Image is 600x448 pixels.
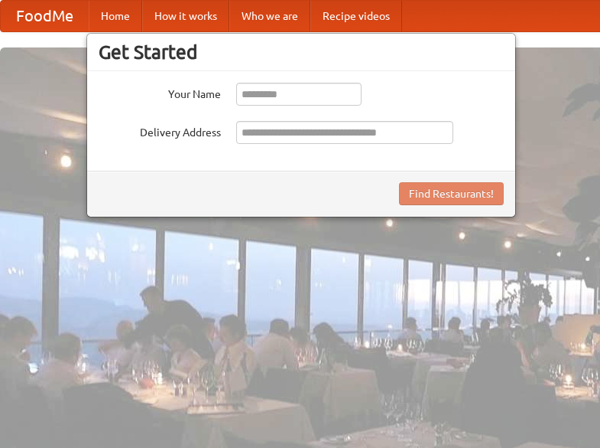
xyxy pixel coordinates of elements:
[142,1,229,31] a: How it works
[399,182,504,205] button: Find Restaurants!
[310,1,402,31] a: Recipe videos
[99,83,221,102] label: Your Name
[99,121,221,140] label: Delivery Address
[1,1,89,31] a: FoodMe
[89,1,142,31] a: Home
[99,41,504,64] h3: Get Started
[229,1,310,31] a: Who we are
